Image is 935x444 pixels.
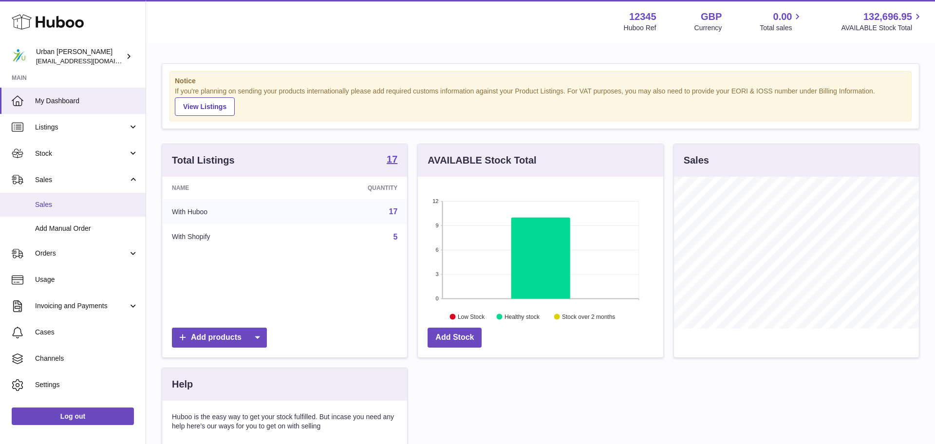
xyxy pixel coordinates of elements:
text: 9 [436,222,439,228]
a: 17 [389,207,398,216]
div: If you're planning on sending your products internationally please add required customs informati... [175,87,906,116]
span: AVAILABLE Stock Total [841,23,923,33]
span: Listings [35,123,128,132]
text: Low Stock [458,313,485,320]
span: Sales [35,200,138,209]
span: Stock [35,149,128,158]
span: Sales [35,175,128,185]
p: Huboo is the easy way to get your stock fulfilled. But incase you need any help here's our ways f... [172,412,397,431]
a: Add products [172,328,267,348]
a: Add Stock [428,328,482,348]
span: Cases [35,328,138,337]
a: 132,696.95 AVAILABLE Stock Total [841,10,923,33]
text: 0 [436,296,439,301]
a: 5 [393,233,397,241]
span: Orders [35,249,128,258]
span: Invoicing and Payments [35,301,128,311]
text: 6 [436,247,439,253]
h3: Help [172,378,193,391]
text: Healthy stock [505,313,540,320]
th: Quantity [294,177,407,199]
a: 17 [387,154,397,166]
strong: 17 [387,154,397,164]
span: Channels [35,354,138,363]
a: Log out [12,407,134,425]
th: Name [162,177,294,199]
td: With Shopify [162,224,294,250]
a: 0.00 Total sales [760,10,803,33]
a: View Listings [175,97,235,116]
span: Total sales [760,23,803,33]
span: Usage [35,275,138,284]
span: Settings [35,380,138,389]
text: Stock over 2 months [562,313,615,320]
strong: Notice [175,76,906,86]
text: 3 [436,271,439,277]
span: [EMAIL_ADDRESS][DOMAIN_NAME] [36,57,143,65]
strong: 12345 [629,10,656,23]
span: Add Manual Order [35,224,138,233]
text: 12 [433,198,439,204]
td: With Huboo [162,199,294,224]
h3: Sales [684,154,709,167]
span: 132,696.95 [863,10,912,23]
div: Huboo Ref [624,23,656,33]
h3: AVAILABLE Stock Total [428,154,536,167]
div: Currency [694,23,722,33]
strong: GBP [701,10,722,23]
span: 0.00 [773,10,792,23]
div: Urban [PERSON_NAME] [36,47,124,66]
span: My Dashboard [35,96,138,106]
img: orders@urbanpoling.com [12,49,26,64]
h3: Total Listings [172,154,235,167]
